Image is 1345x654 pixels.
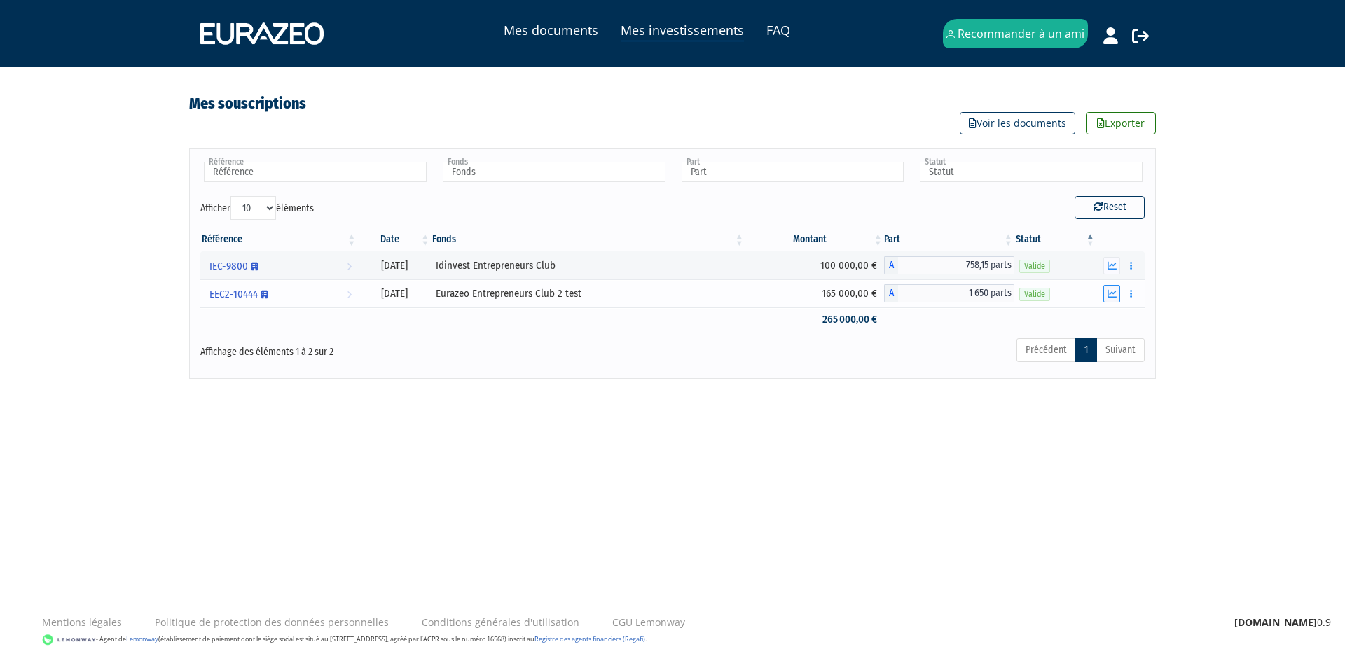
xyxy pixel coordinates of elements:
[347,253,352,279] i: Voir la souscription
[436,286,740,301] div: Eurazeo Entrepreneurs Club 2 test
[612,615,685,629] a: CGU Lemonway
[1096,338,1145,362] a: Suivant
[204,251,357,279] a: IEC-9800
[621,20,744,42] a: Mes investissements
[357,228,431,251] th: Date: activer pour trier la colonne par ordre croissant
[1019,260,1050,273] span: Valide
[200,337,581,359] div: Affichage des éléments 1 à 2 sur 2
[42,615,122,629] a: Mentions légales
[1234,615,1317,629] strong: [DOMAIN_NAME]
[1086,112,1156,134] a: Exporter
[884,256,1014,274] div: A - Idinvest Entrepreneurs Club
[190,13,334,55] img: 1731417592-eurazeo_logo_blanc.png
[431,228,745,251] th: Fonds: activer pour trier la colonne par ordre croissant
[204,279,357,307] a: EEC2-10444
[347,281,352,307] i: Voir la souscription
[261,291,268,299] i: Personne morale
[209,281,268,307] span: EEC2-10444
[884,228,1014,251] th: Part: activer pour trier la colonne par ordre croissant
[943,19,1088,49] a: Recommander à un ami
[504,20,598,40] a: Mes documents
[1234,615,1331,629] div: 0.9
[884,284,898,302] span: A
[362,258,426,273] div: [DATE]
[230,196,276,220] select: Afficheréléments
[766,20,790,40] a: FAQ
[436,258,740,273] div: Idinvest Entrepreneurs Club
[200,196,314,220] label: Afficher éléments
[745,279,884,307] td: 165 000,00 €
[362,286,426,301] div: [DATE]
[251,263,258,271] i: Personne morale
[14,633,1331,647] div: - Agent de (établissement de paiement dont le siège social est situé au [STREET_ADDRESS], agréé p...
[42,633,96,647] img: logo-lemonway.png
[745,228,884,251] th: Montant: activer pour trier la colonne par ordre croissant
[209,253,258,279] span: IEC-9800
[126,634,158,643] a: Lemonway
[884,284,1014,302] div: A - Eurazeo Entrepreneurs Club 2 test
[200,228,357,251] th: Référence : activer pour trier la colonne par ordre croissant
[1075,196,1145,218] button: Reset
[745,307,884,332] td: 265 000,00 €
[1075,338,1097,362] a: 1
[1016,338,1076,362] a: Précédent
[1014,228,1096,251] th: Statut : activer pour trier la colonne par ordre d&eacute;croissant
[745,251,884,279] td: 100 000,00 €
[898,284,1014,302] span: 1 650 parts
[155,615,389,629] a: Politique de protection des données personnelles
[898,256,1014,274] span: 758,15 parts
[534,634,645,643] a: Registre des agents financiers (Regafi)
[884,256,898,274] span: A
[960,112,1075,134] a: Voir les documents
[1019,288,1050,301] span: Valide
[189,95,306,112] h4: Mes souscriptions
[422,615,579,629] a: Conditions générales d'utilisation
